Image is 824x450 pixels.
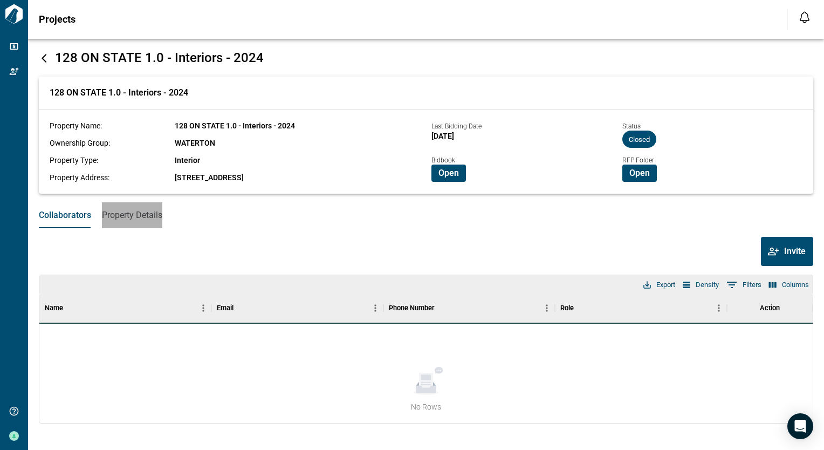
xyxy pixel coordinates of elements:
[574,301,589,316] button: Sort
[234,301,249,316] button: Sort
[217,293,234,323] div: Email
[539,300,555,316] button: Menu
[727,293,813,323] div: Action
[50,173,109,182] span: Property Address:
[761,237,813,266] button: Invite
[431,165,466,182] button: Open
[39,293,211,323] div: Name
[438,168,459,179] span: Open
[411,401,441,412] span: No Rows
[680,278,722,292] button: Density
[389,293,435,323] div: Phone Number
[195,300,211,316] button: Menu
[784,246,806,257] span: Invite
[622,122,641,130] span: Status
[175,121,295,130] span: 128 ON STATE 1.0 - Interiors - 2024
[641,278,678,292] button: Export
[431,156,455,164] span: Bidbook
[760,293,780,323] div: Action
[50,87,188,98] span: 128 ON STATE 1.0 - Interiors - 2024
[724,276,764,294] button: Show filters
[39,210,91,221] span: Collaborators
[50,139,110,147] span: Ownership Group:
[55,50,264,65] span: 128 ON STATE 1.0 - Interiors - 2024
[622,165,657,182] button: Open
[711,300,727,316] button: Menu
[435,301,450,316] button: Sort
[383,293,555,323] div: Phone Number
[622,135,656,144] span: Closed
[175,156,200,165] span: Interior
[431,167,466,178] a: Open
[175,139,215,147] span: WATERTON
[796,9,813,26] button: Open notification feed
[431,122,482,130] span: Last Bidding Date
[50,156,98,165] span: Property Type:
[28,202,824,228] div: base tabs
[560,293,574,323] div: Role
[622,167,657,178] a: Open
[39,14,75,25] span: Projects
[63,301,78,316] button: Sort
[622,156,654,164] span: RFP Folder
[50,121,102,130] span: Property Name:
[555,293,727,323] div: Role
[787,413,813,439] div: Open Intercom Messenger
[431,132,454,140] span: [DATE]
[211,293,383,323] div: Email
[367,300,383,316] button: Menu
[45,293,63,323] div: Name
[102,210,162,221] span: Property Details
[175,173,244,182] span: [STREET_ADDRESS]
[629,168,650,179] span: Open
[766,278,812,292] button: Select columns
